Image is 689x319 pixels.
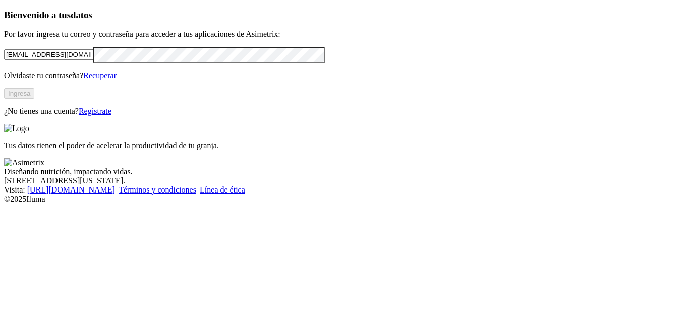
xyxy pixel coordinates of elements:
[27,185,115,194] a: [URL][DOMAIN_NAME]
[4,30,685,39] p: Por favor ingresa tu correo y contraseña para acceder a tus aplicaciones de Asimetrix:
[83,71,117,80] a: Recuperar
[4,10,685,21] h3: Bienvenido a tus
[4,71,685,80] p: Olvidaste tu contraseña?
[4,107,685,116] p: ¿No tienes una cuenta?
[4,49,93,60] input: Tu correo
[4,88,34,99] button: Ingresa
[71,10,92,20] span: datos
[4,176,685,185] div: [STREET_ADDRESS][US_STATE].
[4,158,44,167] img: Asimetrix
[4,185,685,195] div: Visita : | |
[119,185,196,194] a: Términos y condiciones
[79,107,111,115] a: Regístrate
[4,141,685,150] p: Tus datos tienen el poder de acelerar la productividad de tu granja.
[200,185,245,194] a: Línea de ética
[4,195,685,204] div: © 2025 Iluma
[4,167,685,176] div: Diseñando nutrición, impactando vidas.
[4,124,29,133] img: Logo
